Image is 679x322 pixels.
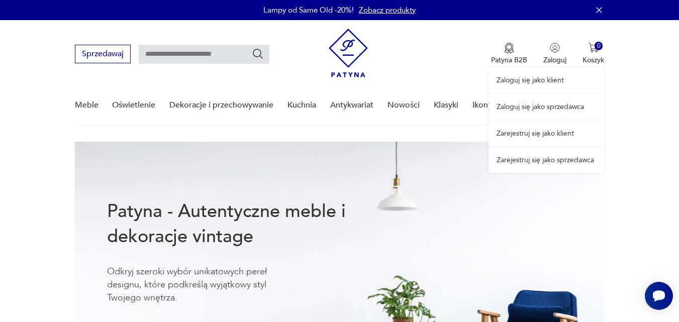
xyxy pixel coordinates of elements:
[489,121,604,146] a: Zarejestruj się jako klient
[107,265,298,304] p: Odkryj szeroki wybór unikatowych pereł designu, które podkreślą wyjątkowy styl Twojego wnętrza.
[252,48,264,60] button: Szukaj
[112,86,155,125] a: Oświetlenie
[434,86,458,125] a: Klasyki
[387,86,420,125] a: Nowości
[75,86,99,125] a: Meble
[489,94,604,120] a: Zaloguj się jako sprzedawca
[263,5,354,15] p: Lampy od Same Old -20%!
[287,86,316,125] a: Kuchnia
[489,67,604,93] a: Zaloguj się jako klient
[359,5,416,15] a: Zobacz produkty
[330,86,373,125] a: Antykwariat
[329,29,368,77] img: Patyna - sklep z meblami i dekoracjami vintage
[169,86,273,125] a: Dekoracje i przechowywanie
[107,199,378,249] h1: Patyna - Autentyczne meble i dekoracje vintage
[472,86,523,125] a: Ikony designu
[645,282,673,310] iframe: Smartsupp widget button
[489,147,604,173] a: Zarejestruj się jako sprzedawca
[75,45,131,63] button: Sprzedawaj
[75,51,131,58] a: Sprzedawaj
